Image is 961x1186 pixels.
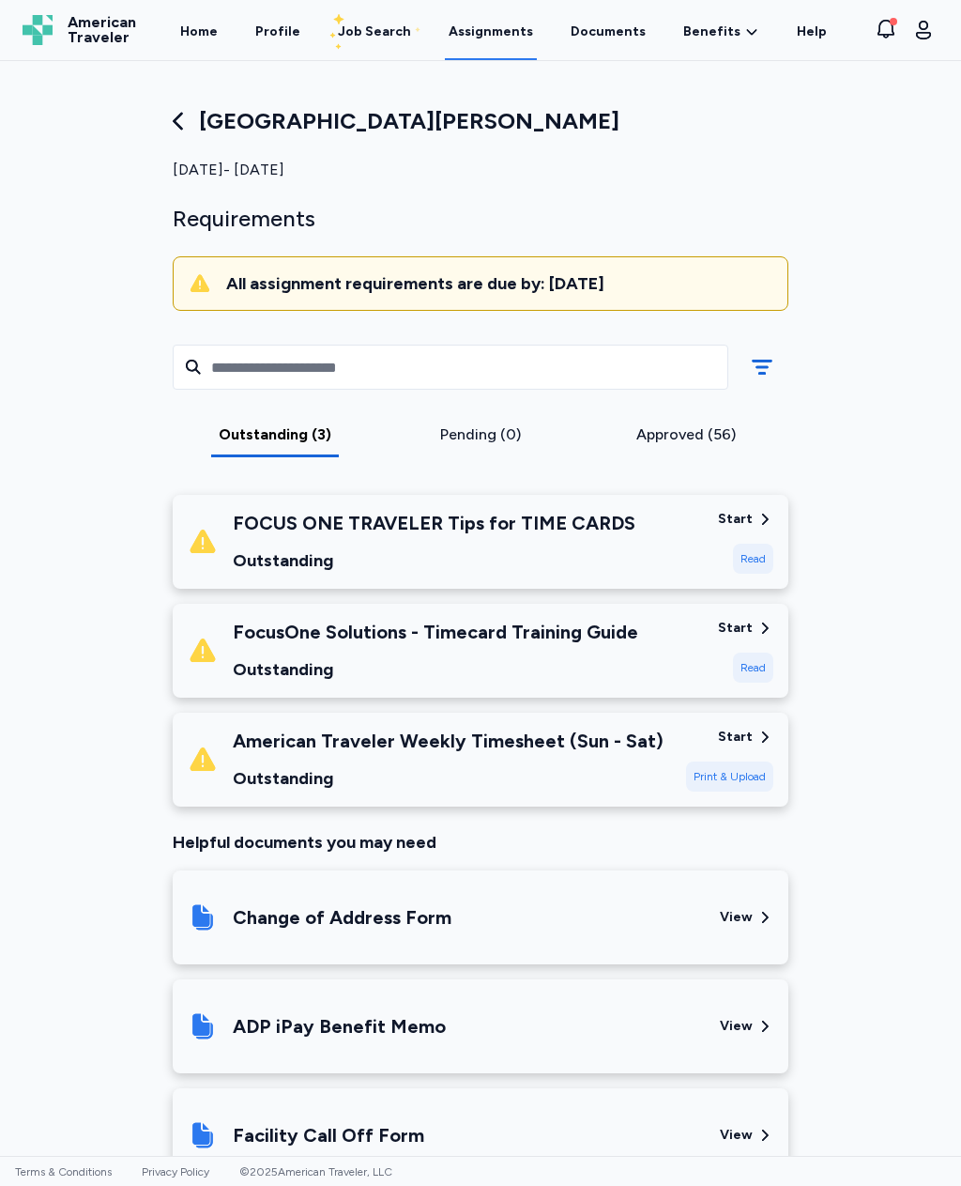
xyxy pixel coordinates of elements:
[239,1165,392,1178] span: © 2025 American Traveler, LLC
[720,1126,753,1145] div: View
[68,15,136,45] span: American Traveler
[173,204,788,234] div: Requirements
[173,106,788,136] div: [GEOGRAPHIC_DATA][PERSON_NAME]
[683,23,740,41] span: Benefits
[142,1165,209,1178] a: Privacy Policy
[720,908,753,927] div: View
[733,544,773,574] div: Read
[720,1017,753,1036] div: View
[233,510,635,536] div: FOCUS ONE TRAVELER Tips for TIME CARDS
[23,15,53,45] img: Logo
[233,904,451,931] div: Change of Address Form
[233,728,664,754] div: American Traveler Weekly Timesheet (Sun - Sat)
[590,424,781,446] div: Approved (56)
[226,272,772,295] div: All assignment requirements are due by: [DATE]
[718,619,753,638] div: Start
[233,1122,424,1148] div: Facility Call Off Form
[718,728,753,747] div: Start
[338,23,411,41] div: Job Search
[233,619,638,645] div: FocusOne Solutions - Timecard Training Guide
[233,547,635,574] div: Outstanding
[686,762,773,792] div: Print & Upload
[173,829,788,855] div: Helpful documents you may need
[233,1013,446,1040] div: ADP iPay Benefit Memo
[683,23,759,41] a: Benefits
[386,424,576,446] div: Pending (0)
[233,765,664,792] div: Outstanding
[233,656,638,683] div: Outstanding
[733,653,773,683] div: Read
[15,1165,112,1178] a: Terms & Conditions
[718,510,753,529] div: Start
[180,424,371,446] div: Outstanding (3)
[173,159,788,181] div: [DATE] - [DATE]
[445,2,537,60] a: Assignments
